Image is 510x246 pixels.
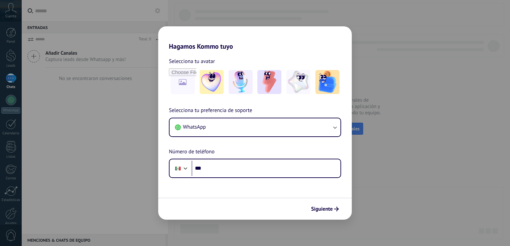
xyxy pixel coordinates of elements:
[229,70,253,94] img: -2.jpeg
[169,106,252,115] span: Selecciona tu preferencia de soporte
[172,161,184,175] div: Mexico: + 52
[308,203,342,215] button: Siguiente
[286,70,310,94] img: -4.jpeg
[158,26,352,50] h2: Hagamos Kommo tuyo
[315,70,339,94] img: -5.jpeg
[183,124,206,130] span: WhatsApp
[169,148,215,156] span: Número de teléfono
[311,207,333,211] span: Siguiente
[169,57,215,66] span: Selecciona tu avatar
[170,118,340,136] button: WhatsApp
[200,70,224,94] img: -1.jpeg
[257,70,281,94] img: -3.jpeg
